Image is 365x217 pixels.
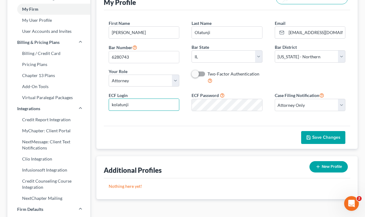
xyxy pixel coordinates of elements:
a: Integrations [7,103,90,114]
span: First Name [109,21,130,26]
button: Save Changes [301,131,345,144]
span: Email [275,21,285,26]
a: Add-On Tools [7,81,90,92]
span: Billing & Pricing Plans [17,39,60,45]
a: Virtual Paralegal Packages [7,92,90,103]
a: Pricing Plans [7,59,90,70]
a: My Firm [7,4,90,15]
span: Last Name [192,21,212,26]
span: 2 [357,196,362,201]
a: Credit Counseling Course Integration [7,176,90,193]
input: Enter email... [286,27,345,38]
span: Your Role [109,69,127,74]
input: Enter first name... [109,27,179,38]
a: Chapter 13 Plans [7,70,90,81]
p: Nothing here yet! [109,183,345,189]
input: # [109,51,179,63]
a: NextMessage: Client Text Notifications [7,136,90,153]
div: Additional Profiles [104,166,162,175]
iframe: Intercom live chat [344,196,359,211]
a: Billing / Credit Card [7,48,90,59]
span: Save Changes [312,135,340,140]
label: Case Filing Notification [275,91,324,99]
label: ECF Login [109,92,128,99]
a: User Accounts and Invites [7,26,90,37]
input: Enter ecf login... [109,99,179,110]
input: Enter last name... [192,27,262,38]
label: ECF Password [192,92,219,99]
a: Firm Defaults [7,204,90,215]
span: Integrations [17,106,40,112]
a: NextChapter Mailing [7,193,90,204]
label: Bar State [192,44,209,50]
a: MyChapter: Client Portal [7,125,90,136]
a: Billing & Pricing Plans [7,37,90,48]
label: Bar Number [109,44,137,51]
a: Clio Integration [7,153,90,165]
button: New Profile [309,161,348,172]
span: Two-Factor Authentication [208,71,259,76]
label: Bar District [275,44,297,50]
a: Infusionsoft Integration [7,165,90,176]
a: Credit Report Integration [7,114,90,125]
a: My User Profile [7,15,90,26]
span: Firm Defaults [17,206,43,212]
